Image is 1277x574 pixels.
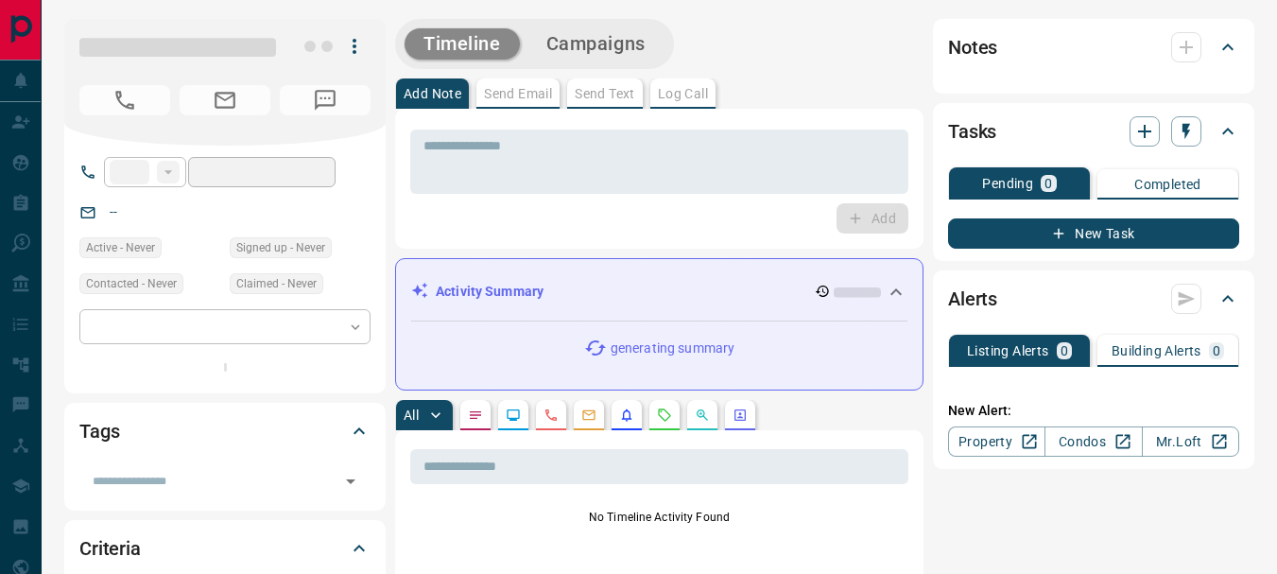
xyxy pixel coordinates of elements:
[79,533,141,564] h2: Criteria
[581,408,596,423] svg: Emails
[948,401,1239,421] p: New Alert:
[948,32,997,62] h2: Notes
[948,218,1239,249] button: New Task
[619,408,634,423] svg: Listing Alerts
[337,468,364,495] button: Open
[79,409,371,454] div: Tags
[1061,344,1068,357] p: 0
[410,509,908,526] p: No Timeline Activity Found
[948,284,997,314] h2: Alerts
[733,408,748,423] svg: Agent Actions
[86,238,155,257] span: Active - Never
[982,177,1033,190] p: Pending
[110,204,117,219] a: --
[405,28,520,60] button: Timeline
[506,408,521,423] svg: Lead Browsing Activity
[1134,178,1201,191] p: Completed
[948,109,1239,154] div: Tasks
[544,408,559,423] svg: Calls
[1213,344,1220,357] p: 0
[948,426,1045,457] a: Property
[657,408,672,423] svg: Requests
[527,28,664,60] button: Campaigns
[1142,426,1239,457] a: Mr.Loft
[695,408,710,423] svg: Opportunities
[180,85,270,115] span: No Email
[86,274,177,293] span: Contacted - Never
[79,416,119,446] h2: Tags
[468,408,483,423] svg: Notes
[411,274,907,309] div: Activity Summary
[436,282,544,302] p: Activity Summary
[404,87,461,100] p: Add Note
[79,526,371,571] div: Criteria
[948,25,1239,70] div: Notes
[236,274,317,293] span: Claimed - Never
[1112,344,1201,357] p: Building Alerts
[611,339,734,358] p: generating summary
[948,116,996,147] h2: Tasks
[236,238,325,257] span: Signed up - Never
[79,85,170,115] span: No Number
[1044,177,1052,190] p: 0
[967,344,1049,357] p: Listing Alerts
[1044,426,1142,457] a: Condos
[404,409,419,422] p: All
[280,85,371,115] span: No Number
[948,276,1239,322] div: Alerts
